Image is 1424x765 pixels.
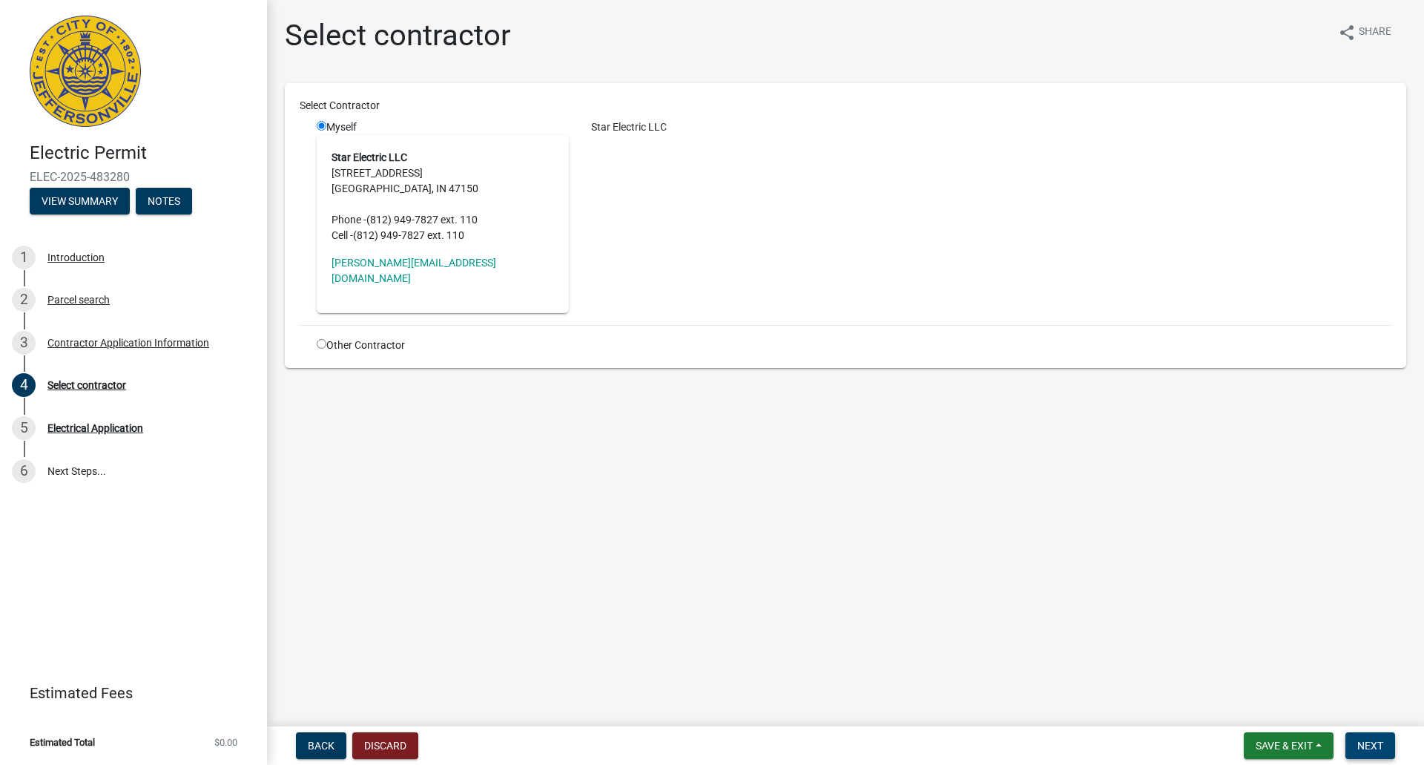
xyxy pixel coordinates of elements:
span: $0.00 [214,738,237,747]
a: [PERSON_NAME][EMAIL_ADDRESS][DOMAIN_NAME] [332,257,496,284]
div: 5 [12,416,36,440]
div: Other Contractor [306,338,580,353]
div: Contractor Application Information [47,338,209,348]
abbr: Phone - [332,214,366,226]
div: 3 [12,331,36,355]
img: City of Jeffersonville, Indiana [30,16,141,127]
h1: Select contractor [285,18,511,53]
div: 1 [12,246,36,269]
button: Discard [352,732,418,759]
div: Introduction [47,252,105,263]
abbr: Cell - [332,229,353,241]
div: Electrical Application [47,423,143,433]
div: Select Contractor [289,98,1402,114]
span: ELEC-2025-483280 [30,170,237,184]
div: Star Electric LLC [580,119,1402,135]
i: share [1338,24,1356,42]
span: Estimated Total [30,738,95,747]
button: View Summary [30,188,130,214]
div: 2 [12,288,36,312]
div: Myself [317,119,569,313]
span: Save & Exit [1256,740,1313,752]
a: Estimated Fees [12,678,243,708]
div: Select contractor [47,380,126,390]
button: Next [1345,732,1395,759]
div: Parcel search [47,295,110,305]
wm-modal-confirm: Summary [30,196,130,208]
button: shareShare [1326,18,1403,47]
button: Save & Exit [1244,732,1334,759]
address: [STREET_ADDRESS] [GEOGRAPHIC_DATA], IN 47150 [332,150,554,243]
span: Next [1357,740,1383,752]
span: (812) 949-7827 ext. 110 [366,214,478,226]
button: Back [296,732,346,759]
span: Back [308,740,334,752]
span: Share [1359,24,1391,42]
h4: Electric Permit [30,142,255,164]
div: 4 [12,373,36,397]
button: Notes [136,188,192,214]
wm-modal-confirm: Notes [136,196,192,208]
span: (812) 949-7827 ext. 110 [353,229,464,241]
strong: Star Electric LLC [332,151,407,163]
div: 6 [12,459,36,483]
